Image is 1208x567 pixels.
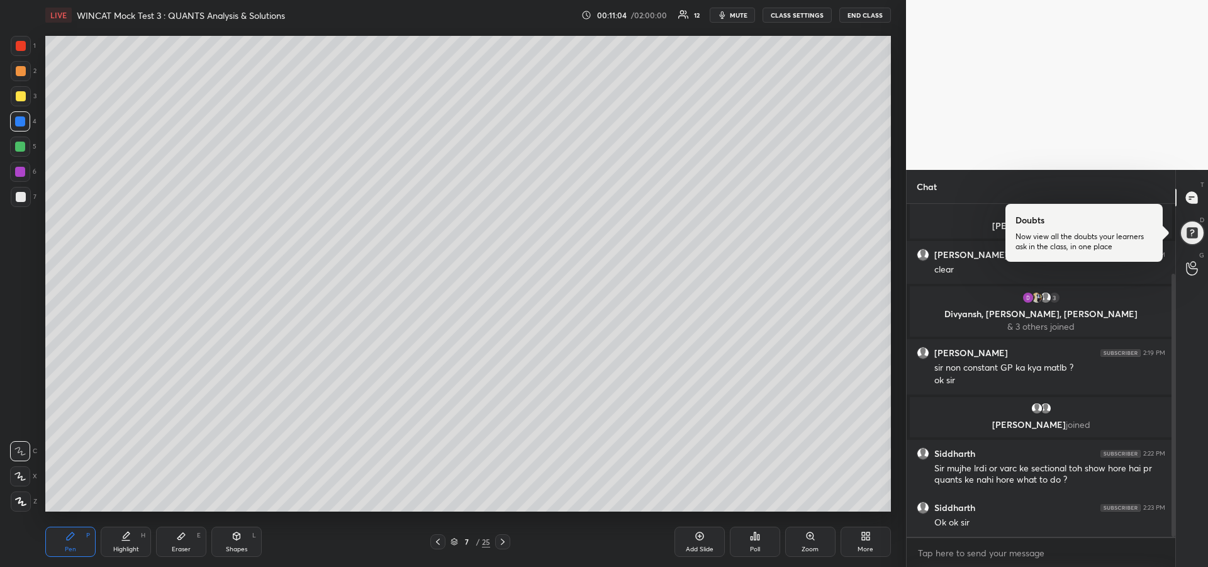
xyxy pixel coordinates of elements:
div: H [141,532,145,539]
img: default.png [917,347,929,359]
button: END CLASS [839,8,891,23]
div: X [10,466,37,486]
img: default.png [1039,291,1052,304]
div: E [197,532,201,539]
div: 6 [10,162,36,182]
img: 4P8fHbbgJtejmAAAAAElFTkSuQmCC [1100,450,1141,458]
h6: Siddharth [934,448,975,459]
div: 1 [11,36,36,56]
div: / [476,538,479,546]
img: 4P8fHbbgJtejmAAAAAElFTkSuQmCC [1100,349,1141,357]
div: 2:23 PM [1143,504,1165,512]
div: Poll [750,546,760,553]
img: thumbnail.jpg [1031,291,1043,304]
img: default.png [917,448,929,459]
button: CLASS SETTINGS [763,8,832,23]
div: 7 [11,187,36,207]
div: Eraser [172,546,191,553]
div: P [86,532,90,539]
p: & 3 others joined [917,322,1165,332]
img: default.png [917,249,929,261]
div: Pen [65,546,76,553]
span: joined [1066,418,1090,430]
img: 4P8fHbbgJtejmAAAAAElFTkSuQmCC [1100,504,1141,512]
p: D [1200,215,1204,225]
p: [PERSON_NAME] [917,221,1165,231]
div: Z [11,491,37,512]
p: Chat [907,170,947,203]
div: ok sir [934,374,1165,387]
h6: Siddharth [934,502,975,514]
div: L [252,532,256,539]
div: LIVE [45,8,72,23]
p: [PERSON_NAME] [917,420,1165,430]
div: 2 [11,61,36,81]
span: mute [730,11,747,20]
div: 12 [694,12,700,18]
h6: [PERSON_NAME] [934,249,1008,261]
p: T [1200,180,1204,189]
div: grid [907,204,1175,537]
div: sir non constant GP ka kya matlb ? [934,362,1165,374]
p: Divyansh, [PERSON_NAME], [PERSON_NAME] [917,309,1165,319]
h4: WINCAT Mock Test 3 : QUANTS Analysis & Solutions [77,9,285,21]
div: 3 [11,86,36,106]
div: Add Slide [686,546,713,553]
div: 3 [1048,291,1061,304]
h6: [PERSON_NAME] [934,347,1008,359]
div: More [858,546,873,553]
div: C [10,441,37,461]
div: Shapes [226,546,247,553]
img: thumbnail.jpg [1022,291,1034,304]
img: default.png [917,502,929,514]
div: Ok ok sir [934,517,1165,529]
p: G [1199,250,1204,260]
img: default.png [1031,402,1043,415]
div: Sir mujhe lrdi or varc ke sectional toh show hore hai pr quants ke nahi hore what to do ? [934,463,1165,486]
div: Highlight [113,546,139,553]
div: 4 [10,111,36,132]
div: 25 [482,536,490,547]
div: 2:19 PM [1143,349,1165,357]
div: 7 [461,538,473,546]
img: default.png [1039,402,1052,415]
div: Zoom [802,546,819,553]
div: 2:22 PM [1143,450,1165,458]
div: 5 [10,137,36,157]
button: mute [710,8,755,23]
div: clear [934,264,1165,276]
